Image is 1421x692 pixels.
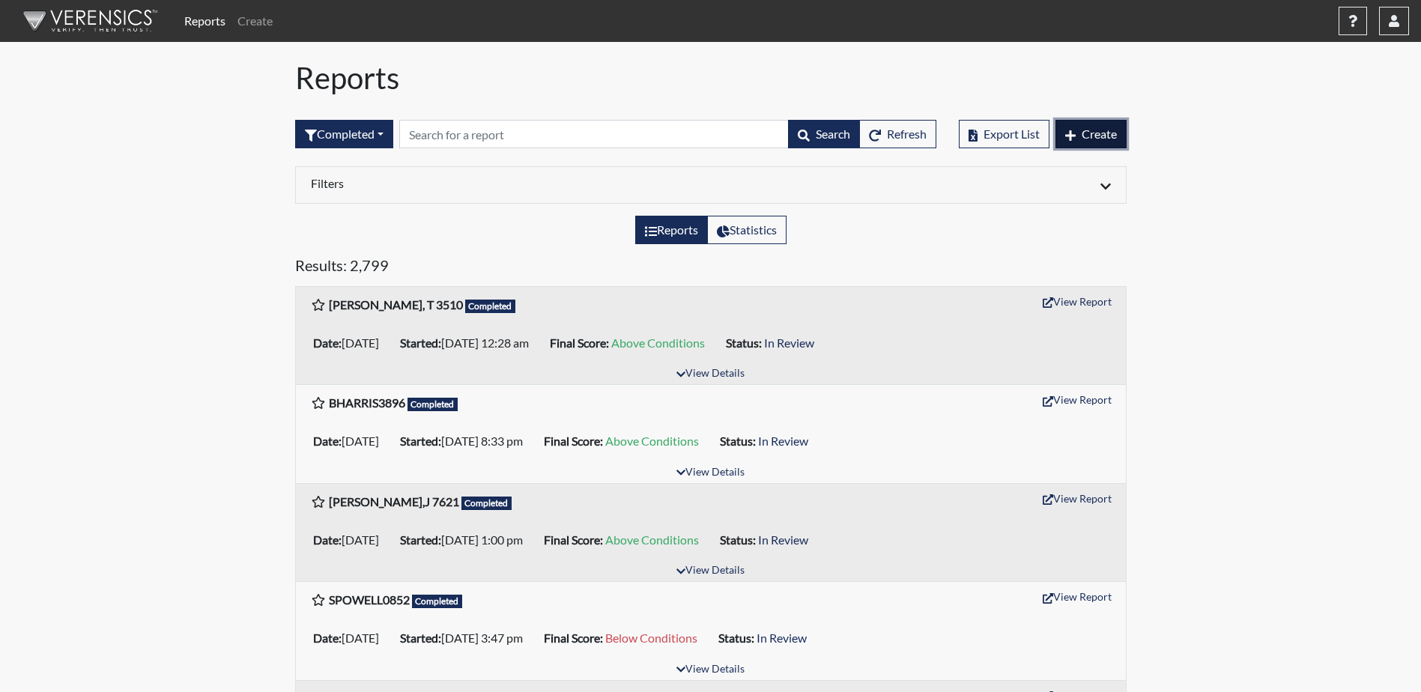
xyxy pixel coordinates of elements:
[707,216,787,244] label: View statistics about completed interviews
[758,434,808,448] span: In Review
[859,120,936,148] button: Refresh
[300,176,1122,194] div: Click to expand/collapse filters
[788,120,860,148] button: Search
[887,127,927,141] span: Refresh
[313,631,342,645] b: Date:
[635,216,708,244] label: View the list of reports
[605,434,699,448] span: Above Conditions
[307,429,394,453] li: [DATE]
[605,631,697,645] span: Below Conditions
[313,336,342,350] b: Date:
[329,592,410,607] b: SPOWELL0852
[726,336,762,350] b: Status:
[1055,120,1127,148] button: Create
[400,631,441,645] b: Started:
[757,631,807,645] span: In Review
[399,120,789,148] input: Search by Registration ID, Interview Number, or Investigation Name.
[611,336,705,350] span: Above Conditions
[550,336,609,350] b: Final Score:
[307,331,394,355] li: [DATE]
[400,532,441,547] b: Started:
[670,561,751,581] button: View Details
[544,631,603,645] b: Final Score:
[720,532,756,547] b: Status:
[295,256,1127,280] h5: Results: 2,799
[313,434,342,448] b: Date:
[465,300,516,313] span: Completed
[544,532,603,547] b: Final Score:
[329,494,459,509] b: [PERSON_NAME],J 7621
[311,176,700,190] h6: Filters
[461,497,512,510] span: Completed
[329,297,463,312] b: [PERSON_NAME], T 3510
[718,631,754,645] b: Status:
[295,120,393,148] div: Filter by interview status
[764,336,814,350] span: In Review
[670,364,751,384] button: View Details
[231,6,279,36] a: Create
[412,595,463,608] span: Completed
[307,528,394,552] li: [DATE]
[1036,585,1118,608] button: View Report
[984,127,1040,141] span: Export List
[670,463,751,483] button: View Details
[670,660,751,680] button: View Details
[720,434,756,448] b: Status:
[400,336,441,350] b: Started:
[394,429,538,453] li: [DATE] 8:33 pm
[816,127,850,141] span: Search
[758,532,808,547] span: In Review
[394,528,538,552] li: [DATE] 1:00 pm
[394,331,544,355] li: [DATE] 12:28 am
[295,120,393,148] button: Completed
[605,532,699,547] span: Above Conditions
[1036,388,1118,411] button: View Report
[178,6,231,36] a: Reports
[1036,487,1118,510] button: View Report
[1082,127,1117,141] span: Create
[394,626,538,650] li: [DATE] 3:47 pm
[959,120,1049,148] button: Export List
[407,398,458,411] span: Completed
[329,395,405,410] b: BHARRIS3896
[313,532,342,547] b: Date:
[307,626,394,650] li: [DATE]
[295,60,1127,96] h1: Reports
[544,434,603,448] b: Final Score:
[1036,290,1118,313] button: View Report
[400,434,441,448] b: Started:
